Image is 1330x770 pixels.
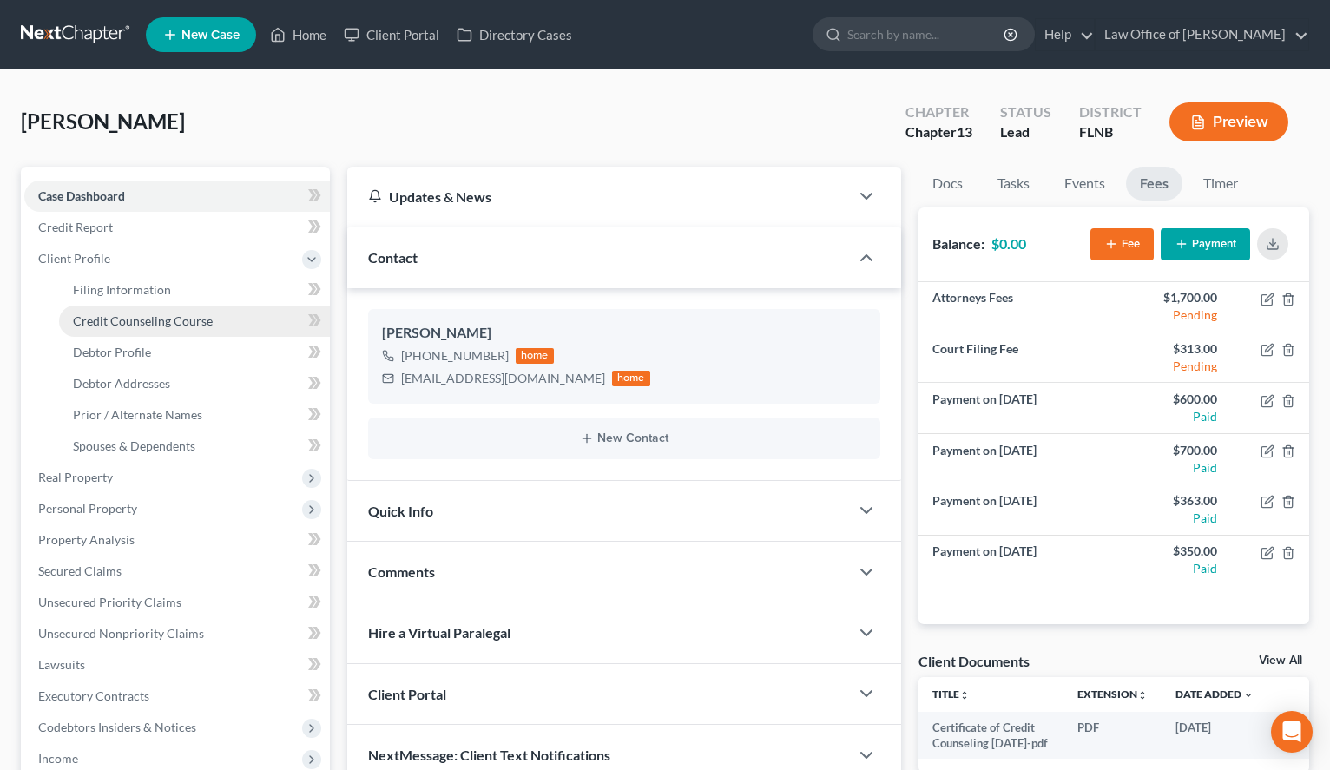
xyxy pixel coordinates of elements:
span: Client Portal [368,686,446,702]
a: Client Portal [335,19,448,50]
td: Payment on [DATE] [918,484,1114,535]
td: [DATE] [1162,712,1267,760]
a: Credit Counseling Course [59,306,330,337]
div: Updates & News [368,188,828,206]
span: Debtor Profile [73,345,151,359]
td: Payment on [DATE] [918,383,1114,433]
strong: Balance: [932,235,984,252]
a: Home [261,19,335,50]
span: Spouses & Dependents [73,438,195,453]
button: Preview [1169,102,1288,141]
a: Case Dashboard [24,181,330,212]
a: Law Office of [PERSON_NAME] [1096,19,1308,50]
span: Credit Report [38,220,113,234]
button: Payment [1161,228,1250,260]
button: Fee [1090,228,1154,260]
span: Secured Claims [38,563,122,578]
a: Help [1036,19,1094,50]
div: Paid [1128,408,1217,425]
div: Chapter [905,122,972,142]
div: Client Documents [918,652,1030,670]
div: Pending [1128,306,1217,324]
div: Paid [1128,459,1217,477]
a: Docs [918,167,977,201]
td: Payment on [DATE] [918,535,1114,585]
div: $350.00 [1128,543,1217,560]
td: Attorneys Fees [918,282,1114,332]
span: Unsecured Nonpriority Claims [38,626,204,641]
span: Unsecured Priority Claims [38,595,181,609]
strong: $0.00 [991,235,1026,252]
a: Debtor Profile [59,337,330,368]
div: Lead [1000,122,1051,142]
span: Filing Information [73,282,171,297]
a: Spouses & Dependents [59,431,330,462]
div: Open Intercom Messenger [1271,711,1313,753]
span: New Case [181,29,240,42]
i: expand_more [1243,690,1254,701]
div: Pending [1128,358,1217,375]
div: home [612,371,650,386]
span: NextMessage: Client Text Notifications [368,747,610,763]
a: Timer [1189,167,1252,201]
span: Comments [368,563,435,580]
a: Titleunfold_more [932,688,970,701]
a: Events [1050,167,1119,201]
div: Status [1000,102,1051,122]
input: Search by name... [847,18,1006,50]
a: Secured Claims [24,556,330,587]
div: Paid [1128,560,1217,577]
a: Fees [1126,167,1182,201]
span: 13 [957,123,972,140]
div: $363.00 [1128,492,1217,510]
span: Income [38,751,78,766]
a: Tasks [984,167,1044,201]
span: Prior / Alternate Names [73,407,202,422]
div: home [516,348,554,364]
div: FLNB [1079,122,1142,142]
span: Quick Info [368,503,433,519]
i: unfold_more [959,690,970,701]
div: Paid [1128,510,1217,527]
span: Client Profile [38,251,110,266]
span: Personal Property [38,501,137,516]
i: unfold_more [1137,690,1148,701]
div: $1,700.00 [1128,289,1217,306]
div: [EMAIL_ADDRESS][DOMAIN_NAME] [401,370,605,387]
a: Executory Contracts [24,681,330,712]
a: Extensionunfold_more [1077,688,1148,701]
span: Executory Contracts [38,688,149,703]
div: [PERSON_NAME] [382,323,866,344]
a: Unsecured Nonpriority Claims [24,618,330,649]
span: Debtor Addresses [73,376,170,391]
a: Lawsuits [24,649,330,681]
td: Certificate of Credit Counseling [DATE]-pdf [918,712,1063,760]
td: Court Filing Fee [918,332,1114,383]
span: Credit Counseling Course [73,313,213,328]
a: Directory Cases [448,19,581,50]
span: [PERSON_NAME] [21,109,185,134]
a: Credit Report [24,212,330,243]
button: New Contact [382,431,866,445]
span: Hire a Virtual Paralegal [368,624,510,641]
span: Case Dashboard [38,188,125,203]
span: Codebtors Insiders & Notices [38,720,196,734]
a: Debtor Addresses [59,368,330,399]
div: District [1079,102,1142,122]
td: PDF [1063,712,1162,760]
div: [PHONE_NUMBER] [401,347,509,365]
span: Contact [368,249,418,266]
a: Unsecured Priority Claims [24,587,330,618]
a: View All [1259,655,1302,667]
a: Date Added expand_more [1175,688,1254,701]
span: Property Analysis [38,532,135,547]
div: $313.00 [1128,340,1217,358]
span: Lawsuits [38,657,85,672]
a: Prior / Alternate Names [59,399,330,431]
div: $600.00 [1128,391,1217,408]
a: Filing Information [59,274,330,306]
td: Payment on [DATE] [918,433,1114,484]
a: Property Analysis [24,524,330,556]
div: Chapter [905,102,972,122]
span: Real Property [38,470,113,484]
